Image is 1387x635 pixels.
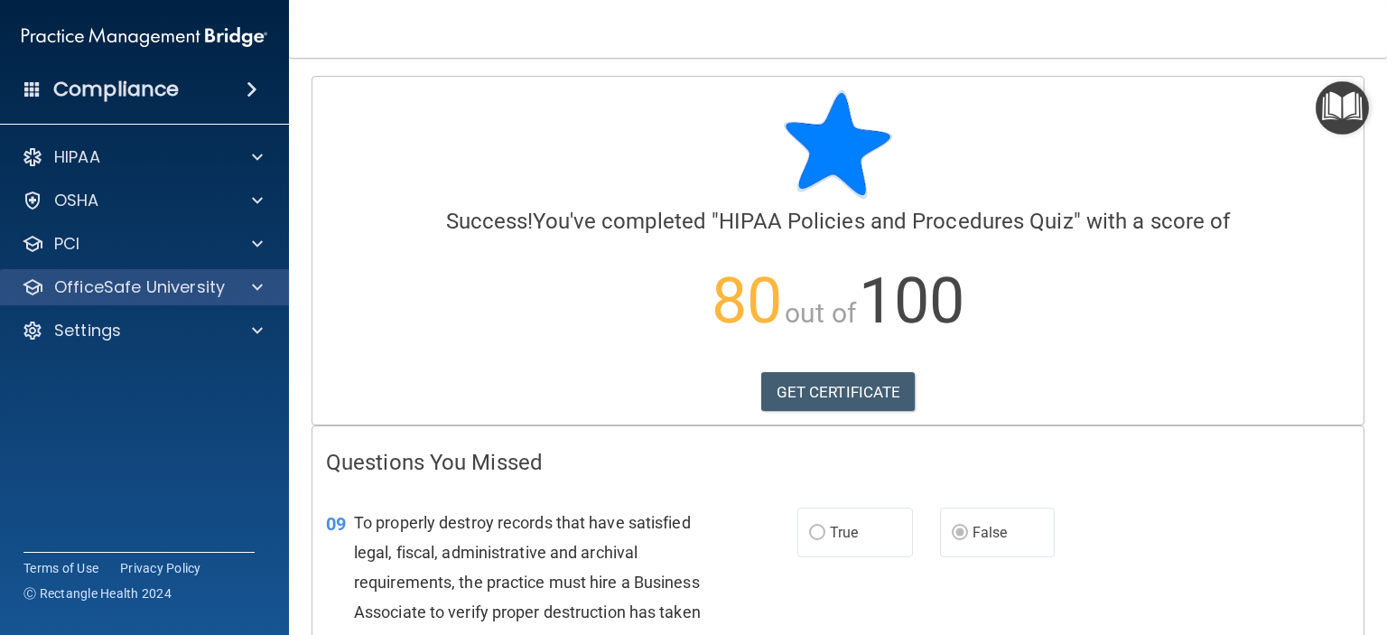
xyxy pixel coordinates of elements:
a: HIPAA [22,146,263,168]
span: 09 [326,513,346,535]
span: False [973,524,1008,541]
h4: Compliance [53,77,179,102]
img: blue-star-rounded.9d042014.png [784,90,892,199]
a: Settings [22,320,263,341]
span: 80 [712,264,782,338]
span: HIPAA Policies and Procedures Quiz [719,209,1073,234]
a: GET CERTIFICATE [761,372,916,412]
p: Settings [54,320,121,341]
a: OfficeSafe University [22,276,263,298]
a: OSHA [22,190,263,211]
span: 100 [859,264,964,338]
p: OSHA [54,190,99,211]
span: out of [785,297,856,329]
span: True [830,524,858,541]
h4: Questions You Missed [326,451,1350,474]
img: PMB logo [22,19,267,55]
button: Open Resource Center [1316,81,1369,135]
p: OfficeSafe University [54,276,225,298]
h4: You've completed " " with a score of [326,210,1350,233]
p: HIPAA [54,146,100,168]
a: PCI [22,233,263,255]
a: Privacy Policy [120,559,201,577]
a: Terms of Use [23,559,98,577]
p: PCI [54,233,79,255]
input: False [952,527,968,540]
span: Ⓒ Rectangle Health 2024 [23,584,172,602]
span: Success! [446,209,534,234]
input: True [809,527,825,540]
